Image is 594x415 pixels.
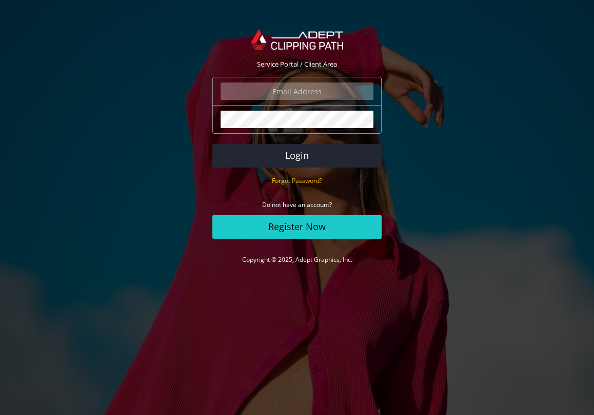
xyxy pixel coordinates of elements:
small: Do not have an account? [262,200,332,209]
span: Service Portal / Client Area [257,59,337,69]
a: Copyright © 2025, Adept Graphics, Inc. [242,255,352,264]
a: Forgot Password? [272,176,322,185]
img: Adept Graphics [251,29,343,50]
a: Register Now [212,215,382,239]
button: Login [212,144,382,168]
input: Email Address [221,82,373,100]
